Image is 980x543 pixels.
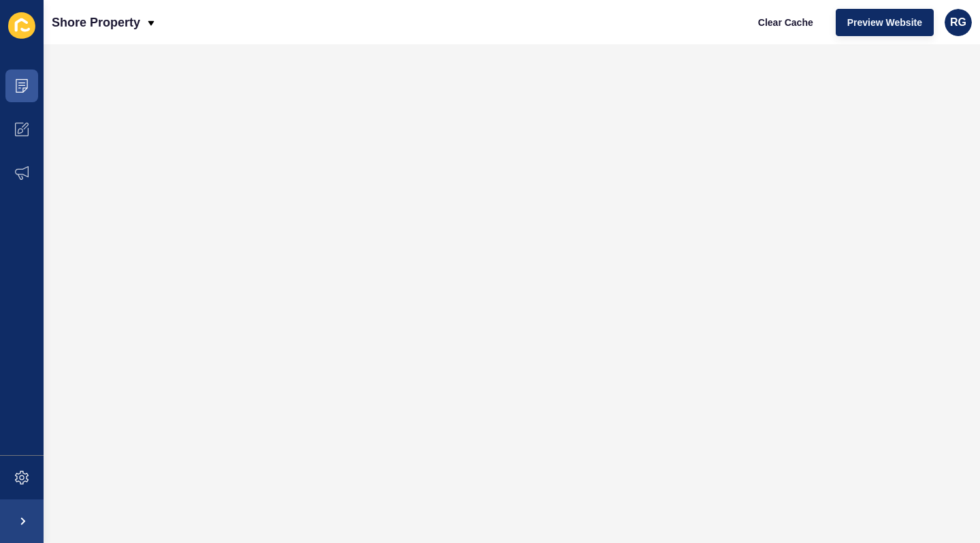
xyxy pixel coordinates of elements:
[758,16,813,29] span: Clear Cache
[747,9,825,36] button: Clear Cache
[836,9,934,36] button: Preview Website
[950,16,966,29] span: RG
[52,5,140,40] p: Shore Property
[847,16,922,29] span: Preview Website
